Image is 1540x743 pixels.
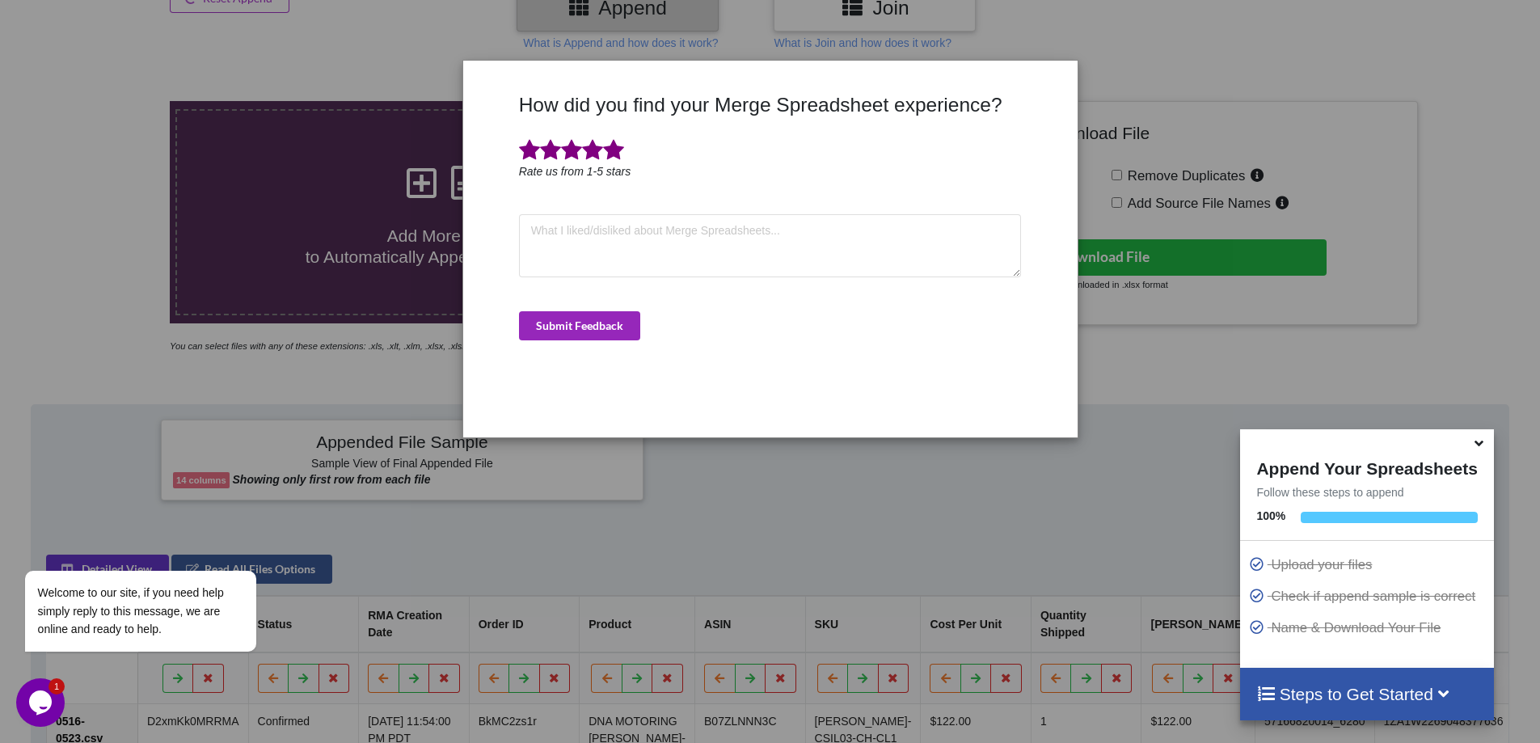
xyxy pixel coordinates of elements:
p: Name & Download Your File [1248,618,1489,638]
p: Check if append sample is correct [1248,586,1489,606]
h3: How did you find your Merge Spreadsheet experience? [519,93,1022,116]
iframe: chat widget [16,678,68,727]
b: 100 % [1256,509,1285,522]
p: Upload your files [1248,555,1489,575]
h4: Append Your Spreadsheets [1240,454,1493,479]
button: Submit Feedback [519,311,640,340]
h4: Steps to Get Started [1256,684,1477,704]
i: Rate us from 1-5 stars [519,165,631,178]
p: Follow these steps to append [1240,484,1493,500]
iframe: chat widget [16,424,307,670]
